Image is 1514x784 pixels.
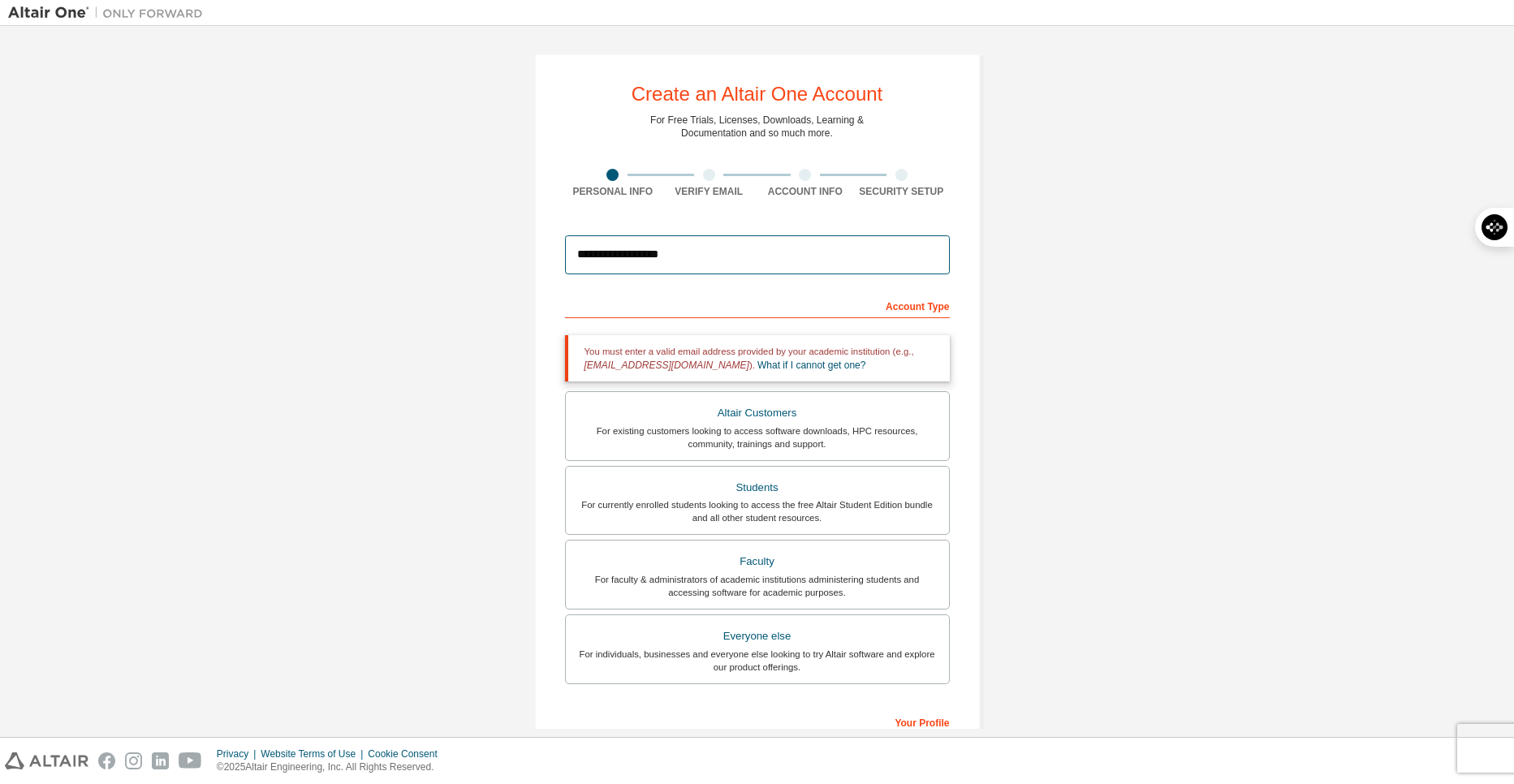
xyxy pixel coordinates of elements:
img: facebook.svg [98,752,115,769]
div: Personal Info [565,185,662,198]
p: © 2025 Altair Engineering, Inc. All Rights Reserved. [217,760,447,774]
div: Verify Email [661,185,757,198]
div: For individuals, businesses and everyone else looking to try Altair software and explore our prod... [576,648,939,674]
img: Altair One [8,5,211,21]
div: For existing customers looking to access software downloads, HPC resources, community, trainings ... [576,424,939,450]
div: Students [576,476,939,499]
div: Cookie Consent [368,747,446,760]
div: Privacy [217,747,261,760]
div: Account Type [565,292,950,318]
div: Your Profile [565,709,950,734]
div: For faculty & administrators of academic institutions administering students and accessing softwa... [576,573,939,599]
div: Website Terms of Use [261,747,368,760]
div: Account Info [757,185,854,198]
div: Create an Altair One Account [632,84,883,104]
img: linkedin.svg [152,752,169,769]
img: instagram.svg [125,752,142,769]
div: For Free Trials, Licenses, Downloads, Learning & Documentation and so much more. [650,114,864,140]
div: Security Setup [853,185,950,198]
div: Altair Customers [576,402,939,424]
a: What if I cannot get one? [757,360,865,371]
div: Everyone else [576,625,939,648]
div: For currently enrolled students looking to access the free Altair Student Edition bundle and all ... [576,498,939,524]
span: [EMAIL_ADDRESS][DOMAIN_NAME] [584,360,749,371]
img: altair_logo.svg [5,752,88,769]
div: Faculty [576,550,939,573]
div: You must enter a valid email address provided by your academic institution (e.g., ). [565,335,950,381]
img: youtube.svg [179,752,202,769]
